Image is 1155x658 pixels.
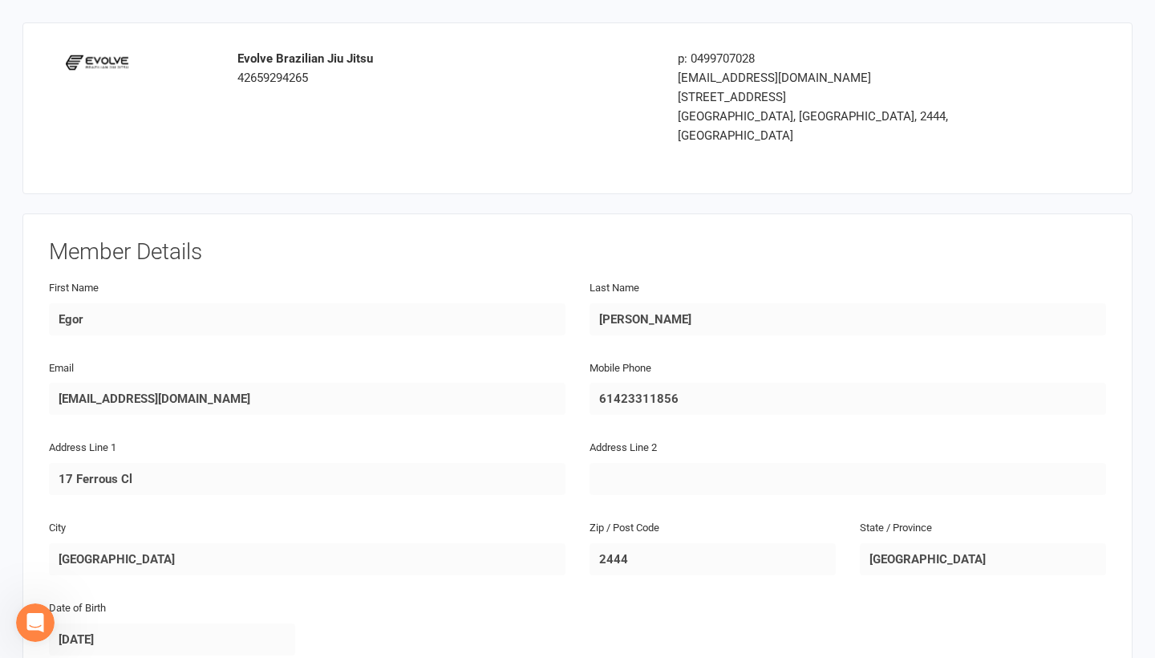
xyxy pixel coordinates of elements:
div: [EMAIL_ADDRESS][DOMAIN_NAME] [678,68,1006,87]
h3: Member Details [49,240,1106,265]
div: p: 0499707028 [678,49,1006,68]
label: City [49,520,66,537]
div: 42659294265 [237,49,654,87]
label: Zip / Post Code [590,520,659,537]
img: 037d5638-5bc1-4d4e-a77f-e990d65dc7b0.jpg [61,49,133,76]
label: Last Name [590,280,639,297]
label: Date of Birth [49,600,106,617]
label: Address Line 1 [49,440,116,457]
iframe: Intercom live chat [16,603,55,642]
label: State / Province [860,520,932,537]
label: Mobile Phone [590,360,651,377]
label: First Name [49,280,99,297]
strong: Evolve Brazilian Jiu Jitsu [237,51,373,66]
div: [GEOGRAPHIC_DATA], [GEOGRAPHIC_DATA], 2444, [GEOGRAPHIC_DATA] [678,107,1006,145]
label: Address Line 2 [590,440,657,457]
label: Email [49,360,74,377]
div: [STREET_ADDRESS] [678,87,1006,107]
